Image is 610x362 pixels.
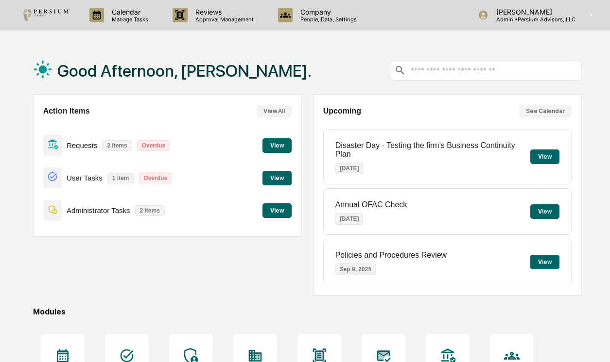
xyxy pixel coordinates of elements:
h2: Action Items [43,107,90,115]
p: Administrator Tasks [67,206,130,214]
button: View [530,204,559,219]
button: View [262,138,292,153]
a: View [262,140,292,149]
button: View [530,255,559,269]
p: Policies and Procedures Review [335,251,447,260]
p: Overdue [137,140,171,151]
img: logo [23,9,70,21]
p: Sep 9, 2025 [335,263,376,275]
p: Company [293,8,362,16]
button: View [262,203,292,218]
p: 2 items [135,205,165,216]
p: Admin • Persium Advisors, LLC [488,16,575,23]
p: [DATE] [335,163,364,174]
p: Manage Tasks [104,16,153,23]
p: 2 items [102,140,132,151]
div: Modules [33,307,582,316]
p: Calendar [104,8,153,16]
a: View [262,205,292,214]
p: Overdue [139,173,173,183]
p: User Tasks [67,174,103,182]
h2: Upcoming [323,107,361,115]
button: See Calendar [519,105,572,117]
button: View [262,171,292,185]
p: 1 item [107,173,134,183]
p: Reviews [188,8,259,16]
p: Annual OFAC Check [335,200,407,209]
p: [DATE] [335,213,364,225]
p: [PERSON_NAME] [488,8,575,16]
button: View All [257,105,292,117]
p: Disaster Day - Testing the firm's Business Continuity Plan [335,141,530,159]
p: People, Data, Settings [293,16,362,23]
h1: Good Afternoon, [PERSON_NAME]. [57,61,312,81]
iframe: Open customer support [579,330,605,356]
a: View [262,173,292,182]
button: View [530,149,559,164]
p: Approval Management [188,16,259,23]
p: Requests [67,141,97,149]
